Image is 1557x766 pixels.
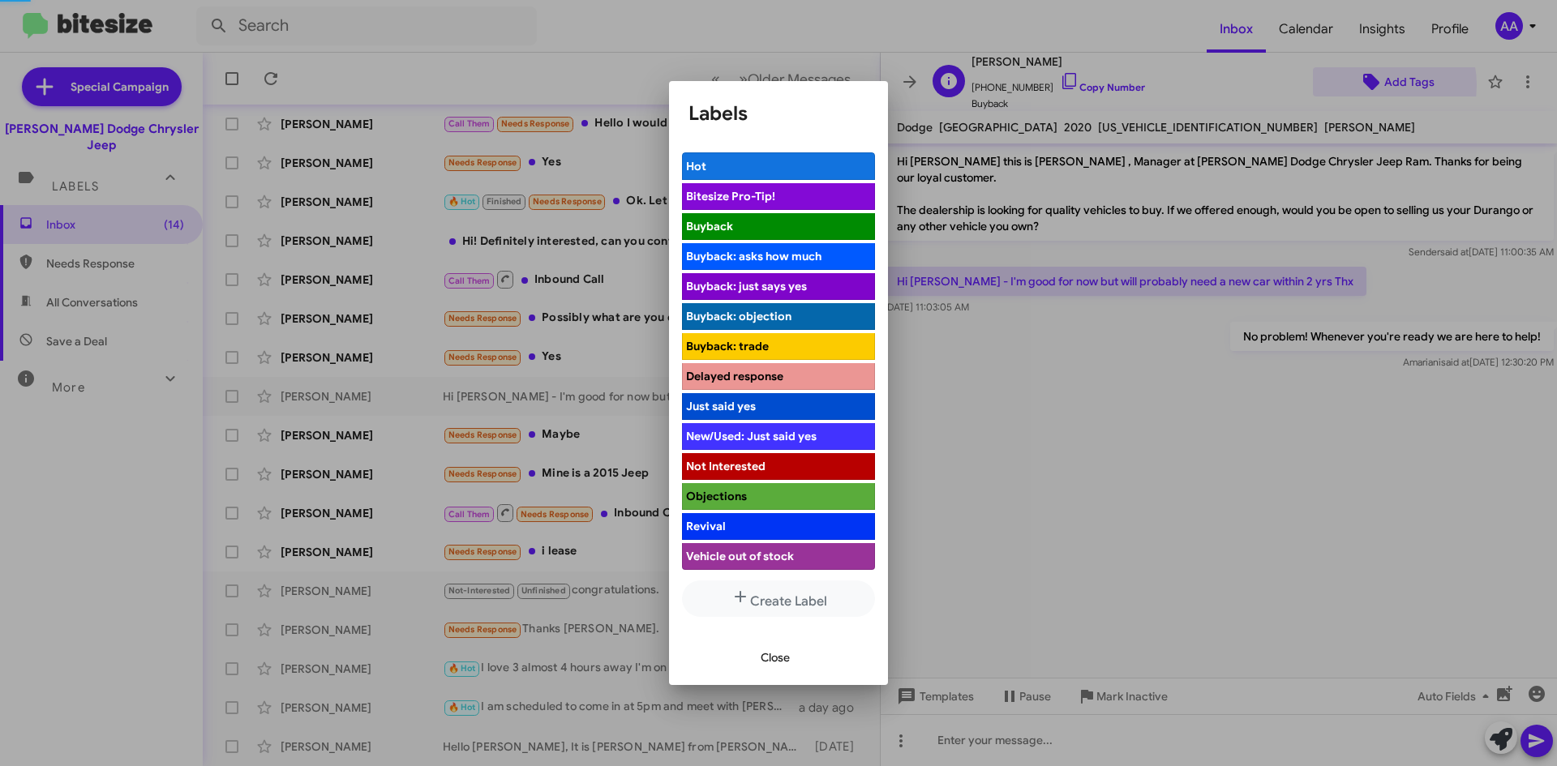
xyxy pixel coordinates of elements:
[686,189,775,203] span: Bitesize Pro-Tip!
[686,279,807,293] span: Buyback: just says yes
[682,580,875,617] button: Create Label
[688,101,869,126] h1: Labels
[761,643,790,672] span: Close
[686,489,747,503] span: Objections
[686,159,706,173] span: Hot
[686,519,726,533] span: Revival
[686,219,733,233] span: Buyback
[686,249,821,263] span: Buyback: asks how much
[686,309,791,323] span: Buyback: objection
[686,369,783,383] span: Delayed response
[686,459,766,473] span: Not Interested
[748,643,803,672] button: Close
[686,399,756,413] span: Just said yes
[686,549,794,563] span: Vehicle out of stock
[686,429,817,443] span: New/Used: Just said yes
[686,339,769,353] span: Buyback: trade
